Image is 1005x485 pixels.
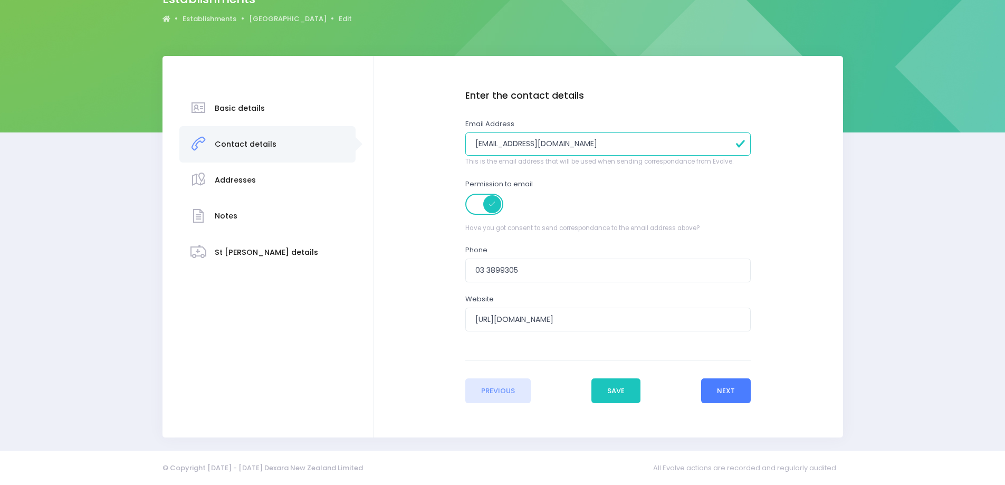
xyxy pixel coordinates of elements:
h4: Enter the contact details [465,90,751,101]
button: Previous [465,378,531,404]
span: © Copyright [DATE] - [DATE] Dexara New Zealand Limited [162,463,363,473]
label: Phone [465,245,487,255]
h3: Notes [215,212,237,221]
label: Permission to email [465,179,533,189]
h3: St [PERSON_NAME] details [215,248,318,257]
h3: Addresses [215,176,256,185]
span: This is the email address that will be used when sending correspondance from Evolve. [465,157,751,167]
a: [GEOGRAPHIC_DATA] [249,14,327,24]
label: Website [465,294,494,305]
label: Email Address [465,119,514,129]
a: Edit [339,14,352,24]
button: Save [591,378,641,404]
h3: Contact details [215,140,276,149]
h3: Basic details [215,104,265,113]
a: Establishments [183,14,236,24]
button: Next [701,378,751,404]
span: All Evolve actions are recorded and regularly audited. [653,458,843,478]
span: Have you got consent to send correspondance to the email address above? [465,224,751,233]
